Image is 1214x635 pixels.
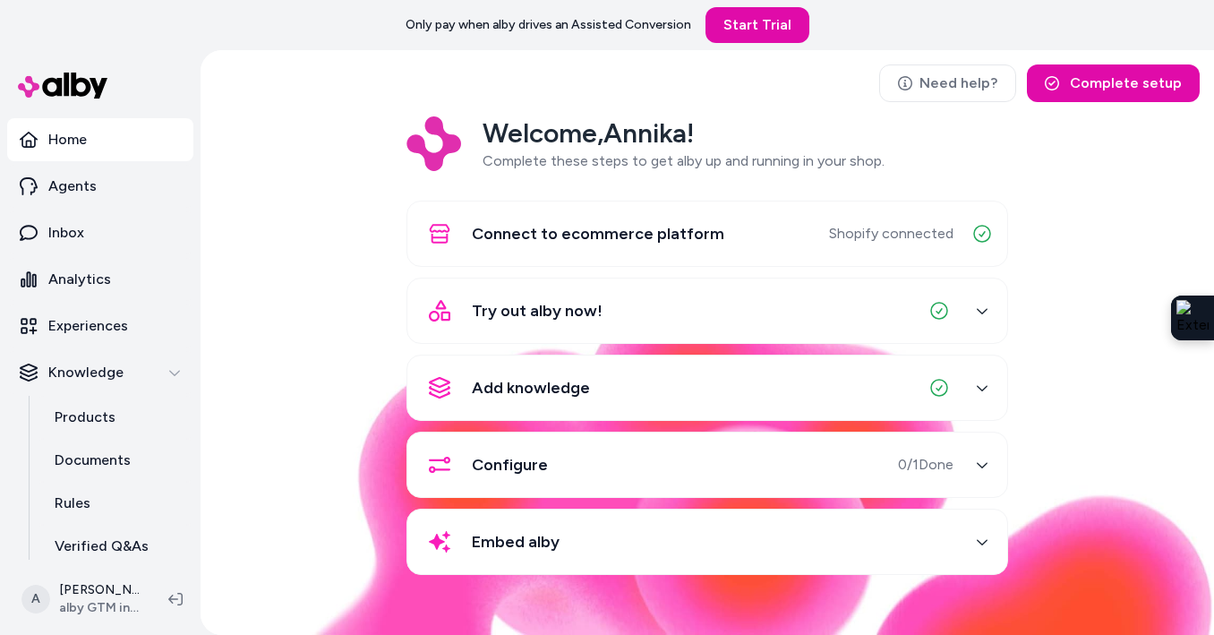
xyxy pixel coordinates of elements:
img: Logo [406,116,461,171]
p: Products [55,407,115,428]
button: Embed alby [418,520,996,563]
img: Extension Icon [1176,300,1209,336]
span: Shopify connected [829,223,953,245]
p: Knowledge [48,362,124,383]
button: Complete setup [1027,64,1200,102]
span: Add knowledge [472,375,590,400]
button: A[PERSON_NAME]alby GTM internal [11,571,154,628]
p: Analytics [48,269,111,290]
img: alby Logo [18,73,107,99]
span: Connect to ecommerce platform [472,221,724,246]
h2: Welcome, Annika ! [483,116,885,150]
p: Rules [55,493,90,514]
span: Embed alby [472,529,560,554]
p: Inbox [48,222,84,244]
a: Analytics [7,258,193,301]
a: Verified Q&As [37,525,193,568]
p: Only pay when alby drives an Assisted Conversion [406,16,691,34]
a: Rules [37,482,193,525]
p: Agents [48,176,97,197]
a: Products [37,396,193,439]
span: 0 / 1 Done [898,454,953,476]
a: Experiences [7,305,193,348]
button: Try out alby now! [418,289,996,332]
p: Verified Q&As [55,536,149,557]
a: Home [7,118,193,161]
button: Connect to ecommerce platformShopify connected [418,212,996,255]
a: Agents [7,165,193,208]
a: Inbox [7,211,193,254]
a: Start Trial [705,7,809,43]
span: alby GTM internal [59,599,140,617]
span: A [21,585,50,614]
p: [PERSON_NAME] [59,581,140,599]
button: Configure0/1Done [418,443,996,486]
p: Experiences [48,315,128,337]
button: Knowledge [7,351,193,394]
p: Documents [55,450,131,471]
p: Home [48,129,87,150]
span: Complete these steps to get alby up and running in your shop. [483,152,885,169]
a: Need help? [879,64,1016,102]
span: Configure [472,452,548,477]
img: alby Bubble [201,283,1214,635]
button: Add knowledge [418,366,996,409]
a: Documents [37,439,193,482]
span: Try out alby now! [472,298,603,323]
